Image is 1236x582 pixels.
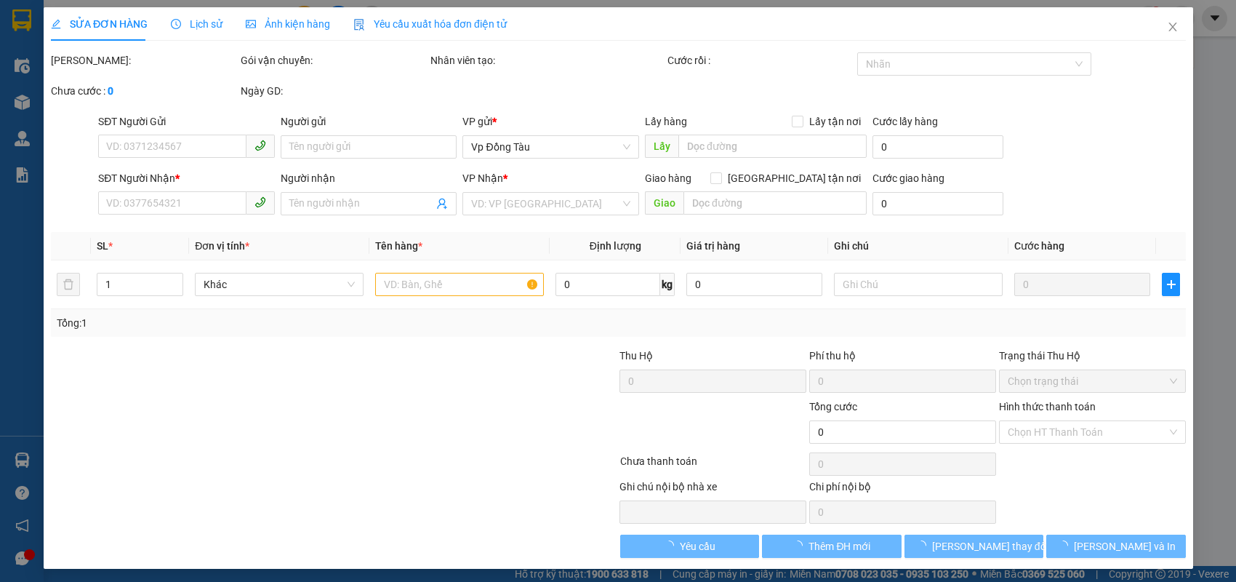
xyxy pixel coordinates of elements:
img: logo [5,52,8,126]
span: loading [663,541,679,551]
span: Tổng cước [809,401,857,412]
input: Dọc đường [683,191,867,215]
span: picture [246,19,256,29]
span: Lấy hàng [645,116,687,127]
span: Thu Hộ [619,350,653,362]
button: [PERSON_NAME] thay đổi [904,535,1043,558]
button: plus [1162,273,1180,296]
span: Lịch sử [171,18,222,30]
input: Dọc đường [678,135,867,158]
span: loading [915,541,931,551]
span: plus [1163,279,1179,290]
input: VD: Bàn, Ghế [375,273,544,296]
strong: CÔNG TY TNHH DỊCH VỤ DU LỊCH THỜI ĐẠI [13,12,131,59]
span: Ảnh kiện hàng [246,18,330,30]
div: Nhân viên tạo: [430,52,664,68]
span: phone [254,196,265,208]
b: 0 [108,85,113,97]
span: Tên hàng [375,240,422,252]
button: Thêm ĐH mới [762,535,902,558]
span: SỬA ĐƠN HÀNG [51,18,148,30]
span: kg [660,273,675,296]
span: clock-circle [171,19,181,29]
span: Yêu cầu [679,538,715,554]
div: Ghi chú nội bộ nhà xe [619,479,806,501]
span: Định lượng [589,240,641,252]
span: edit [51,19,61,29]
th: Ghi chú [828,232,1008,260]
div: Phí thu hộ [809,348,996,370]
input: Cước lấy hàng [872,135,1003,159]
div: Trạng thái Thu Hộ [999,348,1186,364]
div: Người gửi [280,113,457,129]
div: Chưa cước : [51,83,238,99]
input: 0 [1014,273,1150,296]
div: VP gửi [462,113,639,129]
span: close [1167,21,1179,33]
button: Yêu cầu [619,535,759,558]
div: SĐT Người Gửi [98,113,275,129]
div: [PERSON_NAME]: [51,52,238,68]
div: Cước rồi : [667,52,854,68]
img: icon [353,19,365,31]
label: Cước giao hàng [872,172,944,184]
span: user-add [436,198,448,210]
span: DT1509250039 [137,97,223,113]
span: Lấy tận nơi [803,113,867,129]
button: delete [57,273,80,296]
span: Chuyển phát nhanh: [GEOGRAPHIC_DATA] - [GEOGRAPHIC_DATA] [9,63,135,114]
div: Người nhận [280,170,457,186]
div: SĐT Người Nhận [98,170,275,186]
span: Đơn vị tính [195,240,249,252]
div: Chưa thanh toán [618,453,808,479]
span: [PERSON_NAME] thay đổi [931,538,1048,554]
span: Giá trị hàng [686,240,740,252]
label: Hình thức thanh toán [999,401,1096,412]
span: [PERSON_NAME] và In [1074,538,1176,554]
span: [GEOGRAPHIC_DATA] tận nơi [722,170,867,186]
span: loading [1058,541,1074,551]
input: Cước giao hàng [872,192,1003,215]
span: Lấy [645,135,678,158]
span: Cước hàng [1014,240,1064,252]
div: Gói vận chuyển: [240,52,427,68]
span: Giao [645,191,683,215]
span: Giao hàng [645,172,691,184]
div: Tổng: 1 [57,315,478,331]
div: Chi phí nội bộ [809,479,996,501]
span: phone [254,140,265,151]
div: Ngày GD: [240,83,427,99]
span: VP Nhận [462,172,503,184]
span: loading [792,541,808,551]
button: Close [1152,7,1193,48]
span: Yêu cầu xuất hóa đơn điện tử [353,18,507,30]
button: [PERSON_NAME] và In [1046,535,1186,558]
input: Ghi Chú [834,273,1003,296]
label: Cước lấy hàng [872,116,938,127]
span: SL [96,240,108,252]
span: Vp Đồng Tàu [471,136,630,158]
span: Thêm ĐH mới [808,538,870,554]
span: Chọn trạng thái [1008,370,1177,392]
span: Khác [204,274,355,295]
